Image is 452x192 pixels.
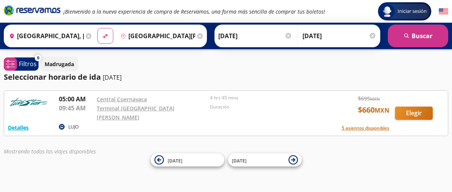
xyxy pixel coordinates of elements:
span: [DATE] [232,157,247,164]
p: LUJO [68,124,79,130]
p: 4 hrs 45 mins [210,94,319,101]
span: 0 [37,55,39,61]
em: ¡Bienvenido a la nueva experiencia de compra de Reservamos, una forma más sencilla de comprar tus... [63,8,325,15]
p: Duración [210,104,319,110]
a: Brand Logo [4,5,60,18]
button: 0Filtros [4,57,39,71]
button: [DATE] [151,153,224,167]
button: English [439,7,448,16]
span: [DATE] [168,157,182,164]
em: Mostrando todos los viajes disponibles [4,148,96,155]
img: RESERVAMOS [8,94,49,110]
small: MXN [375,106,389,115]
input: Opcional [302,26,376,45]
button: [DATE] [228,153,302,167]
p: 09:45 AM [59,104,93,113]
span: $ 695 [358,94,380,102]
p: 05:00 AM [59,94,93,104]
p: Madrugada [45,60,74,68]
input: Buscar Origen [6,26,84,45]
button: 5 asientos disponibles [342,125,389,132]
small: MXN [370,96,380,102]
button: Detalles [8,124,29,132]
i: Brand Logo [4,5,60,16]
button: Elegir [395,107,433,120]
button: Madrugada [40,57,78,71]
a: Terminal [GEOGRAPHIC_DATA][PERSON_NAME] [97,105,174,121]
input: Elegir Fecha [218,26,292,45]
p: Seleccionar horario de ida [4,71,101,83]
button: Buscar [388,25,448,47]
span: $ 660 [358,104,389,116]
p: [DATE] [103,73,122,82]
span: Iniciar sesión [395,8,430,15]
p: Filtros [19,59,37,68]
a: Central Cuernavaca [97,96,147,103]
input: Buscar Destino [117,26,195,45]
